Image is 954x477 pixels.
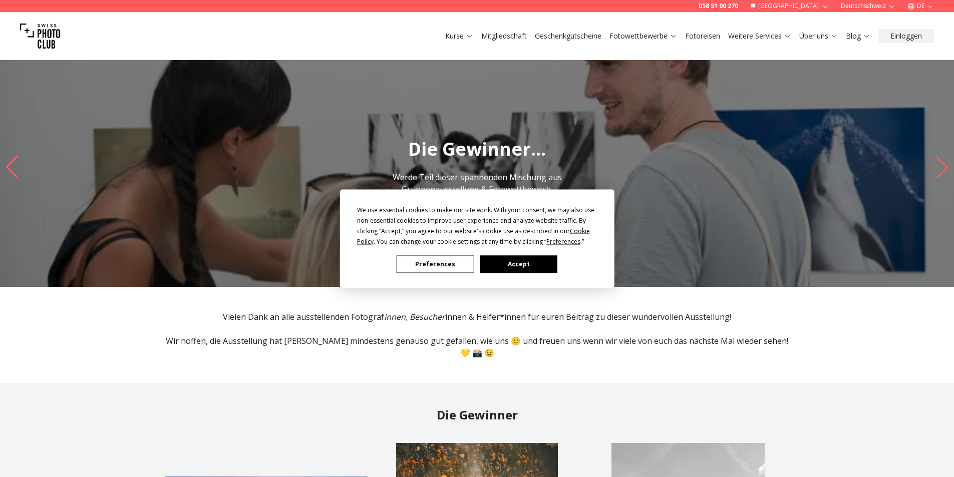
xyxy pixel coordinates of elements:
button: Accept [480,255,557,273]
div: We use essential cookies to make our site work. With your consent, we may also use non-essential ... [357,204,597,246]
span: Preferences [546,237,580,245]
div: Cookie Consent Prompt [340,189,614,288]
button: Preferences [397,255,474,273]
span: Cookie Policy [357,226,590,245]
